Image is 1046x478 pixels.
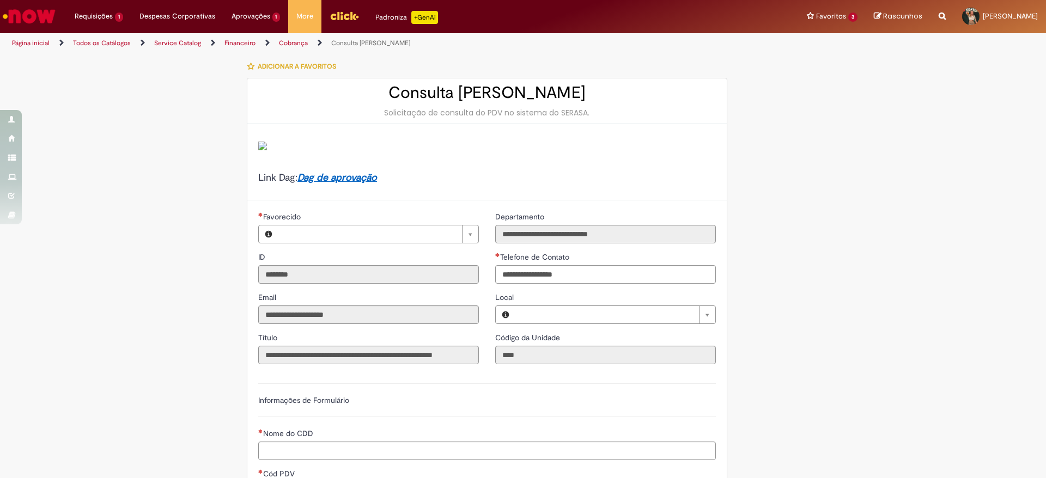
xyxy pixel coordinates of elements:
[258,395,349,405] label: Informações de Formulário
[258,265,479,284] input: ID
[495,346,716,364] input: Código da Unidade
[515,306,715,323] a: Limpar campo Local
[259,225,278,243] button: Favorecido, Visualizar este registro
[258,252,267,262] span: Somente leitura - ID
[258,429,263,433] span: Necessários
[296,11,313,22] span: More
[115,13,123,22] span: 1
[983,11,1038,21] span: [PERSON_NAME]
[495,253,500,257] span: Obrigatório Preenchido
[495,265,716,284] input: Telefone de Contato
[495,225,716,243] input: Departamento
[258,346,479,364] input: Título
[258,62,336,71] span: Adicionar a Favoritos
[258,107,716,118] div: Solicitação de consulta do PDV no sistema do SERASA.
[263,212,303,222] span: Necessários - Favorecido
[258,305,479,324] input: Email
[375,11,438,24] div: Padroniza
[258,252,267,262] label: Somente leitura - ID
[495,333,562,342] span: Somente leitura - Código da Unidade
[224,39,256,47] a: Financeiro
[331,39,410,47] a: Consulta [PERSON_NAME]
[816,11,846,22] span: Favoritos
[495,212,546,222] span: Somente leitura - Departamento
[258,469,263,474] span: Necessários
[8,33,689,53] ul: Trilhas de página
[496,306,515,323] button: Local, Visualizar este registro
[247,55,342,78] button: Adicionar a Favoritos
[258,84,716,102] h2: Consulta [PERSON_NAME]
[278,225,478,243] a: Limpar campo Favorecido
[258,212,263,217] span: Necessários
[12,39,50,47] a: Página inicial
[154,39,201,47] a: Service Catalog
[258,142,267,150] img: sys_attachment.do
[258,292,278,302] span: Somente leitura - Email
[297,171,377,184] a: Dag de aprovação
[258,333,279,342] span: Somente leitura - Título
[495,211,546,222] label: Somente leitura - Departamento
[330,8,359,24] img: click_logo_yellow_360x200.png
[272,13,281,22] span: 1
[232,11,270,22] span: Aprovações
[258,332,279,343] label: Somente leitura - Título
[258,442,716,460] input: Nome do CDD
[263,428,315,438] span: Nome do CDD
[279,39,308,47] a: Cobrança
[500,252,571,262] span: Telefone de Contato
[495,292,516,302] span: Local
[411,11,438,24] p: +GenAi
[874,11,922,22] a: Rascunhos
[1,5,57,27] img: ServiceNow
[258,292,278,303] label: Somente leitura - Email
[258,173,716,183] h4: Link Dag:
[139,11,215,22] span: Despesas Corporativas
[73,39,131,47] a: Todos os Catálogos
[495,332,562,343] label: Somente leitura - Código da Unidade
[848,13,858,22] span: 3
[883,11,922,21] span: Rascunhos
[75,11,113,22] span: Requisições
